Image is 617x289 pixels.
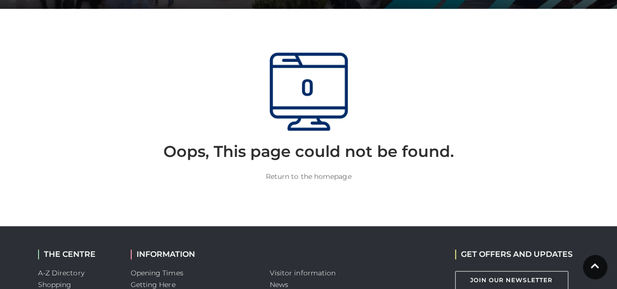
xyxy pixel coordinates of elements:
[270,280,288,289] a: News
[455,250,573,259] h2: GET OFFERS AND UPDATES
[45,142,572,161] h2: Oops, This page could not be found.
[266,172,352,181] a: Return to the homepage
[38,250,116,259] h2: THE CENTRE
[131,250,255,259] h2: INFORMATION
[131,269,183,277] a: Opening Times
[270,53,348,131] img: 404Page.png
[38,269,84,277] a: A-Z Directory
[38,280,72,289] a: Shopping
[270,269,336,277] a: Visitor information
[131,280,176,289] a: Getting Here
